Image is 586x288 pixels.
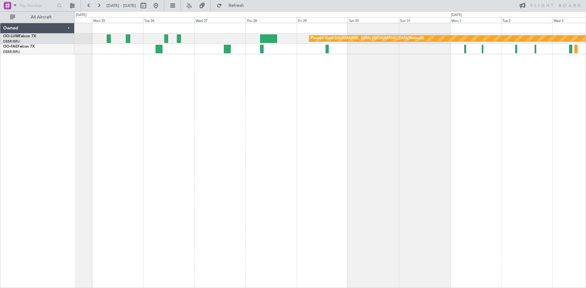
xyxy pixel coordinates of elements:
[3,34,19,38] span: OO-LUM
[3,45,35,49] a: OO-FAEFalcon 7X
[3,49,20,54] a: EBBR/BRU
[451,13,462,18] div: [DATE]
[143,17,194,23] div: Tue 26
[3,39,20,44] a: EBBR/BRU
[399,17,450,23] div: Sun 31
[3,45,18,49] span: OO-FAE
[245,17,296,23] div: Thu 28
[214,1,251,11] button: Refresh
[311,34,424,43] div: Planned Maint [GEOGRAPHIC_DATA] ([GEOGRAPHIC_DATA] National)
[348,17,399,23] div: Sat 30
[223,3,249,8] span: Refresh
[106,3,136,8] span: [DATE] - [DATE]
[92,17,143,23] div: Mon 25
[297,17,348,23] div: Fri 29
[76,13,86,18] div: [DATE]
[3,34,36,38] a: OO-LUMFalcon 7X
[501,17,552,23] div: Tue 2
[19,1,55,10] input: Trip Number
[450,17,501,23] div: Mon 1
[16,15,66,19] span: All Aircraft
[7,12,68,22] button: All Aircraft
[194,17,245,23] div: Wed 27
